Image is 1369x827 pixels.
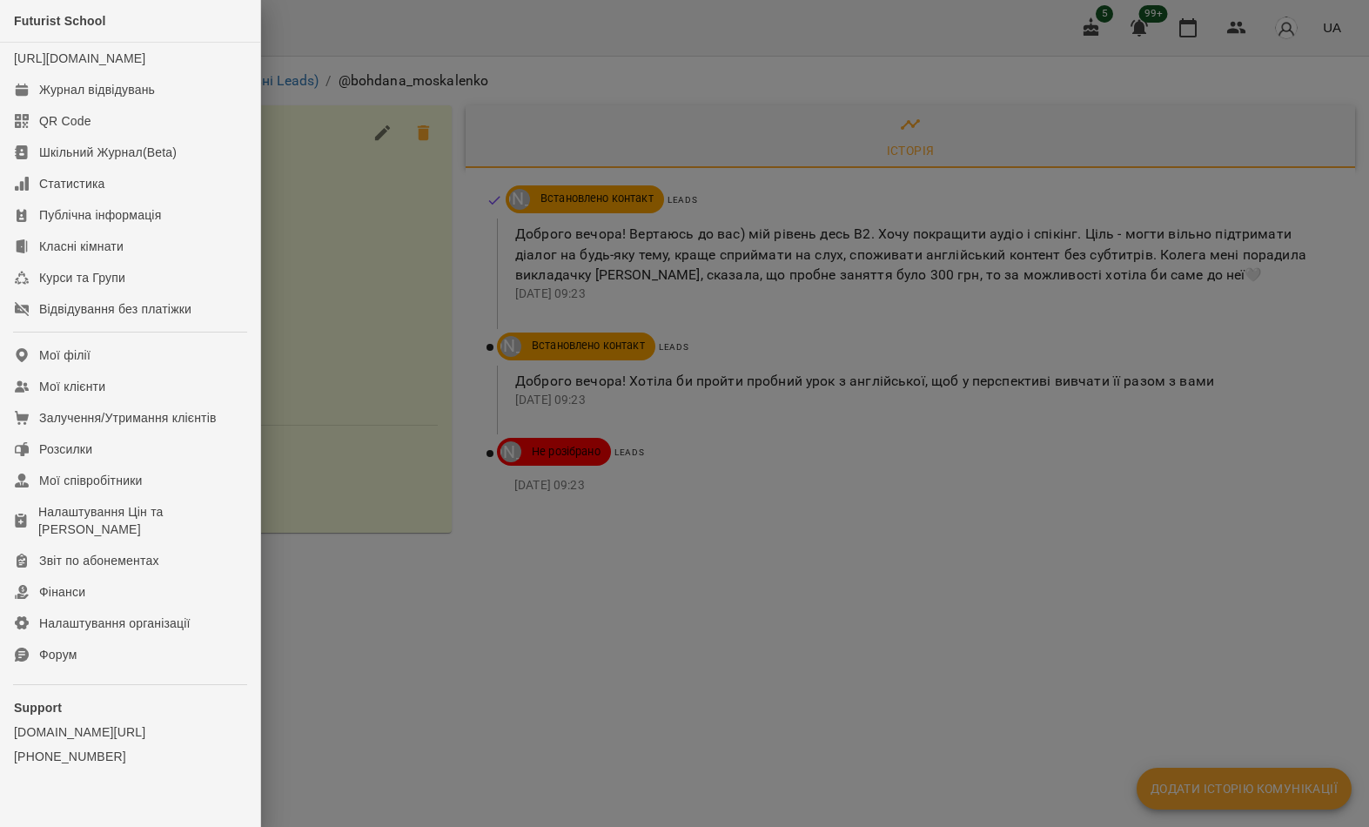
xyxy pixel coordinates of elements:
[39,378,105,395] div: Мої клієнти
[39,440,92,458] div: Розсилки
[39,346,91,364] div: Мої філії
[39,300,191,318] div: Відвідування без платіжки
[38,503,246,538] div: Налаштування Цін та [PERSON_NAME]
[39,144,177,161] div: Шкільний Журнал(Beta)
[39,269,125,286] div: Курси та Групи
[39,552,159,569] div: Звіт по абонементах
[39,112,91,130] div: QR Code
[14,14,106,28] span: Futurist School
[39,615,191,632] div: Налаштування організації
[14,51,145,65] a: [URL][DOMAIN_NAME]
[39,238,124,255] div: Класні кімнати
[14,699,246,716] p: Support
[39,175,105,192] div: Статистика
[39,583,85,601] div: Фінанси
[39,472,143,489] div: Мої співробітники
[39,409,217,427] div: Залучення/Утримання клієнтів
[39,646,77,663] div: Форум
[14,723,246,741] a: [DOMAIN_NAME][URL]
[39,206,161,224] div: Публічна інформація
[14,748,246,765] a: [PHONE_NUMBER]
[39,81,155,98] div: Журнал відвідувань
